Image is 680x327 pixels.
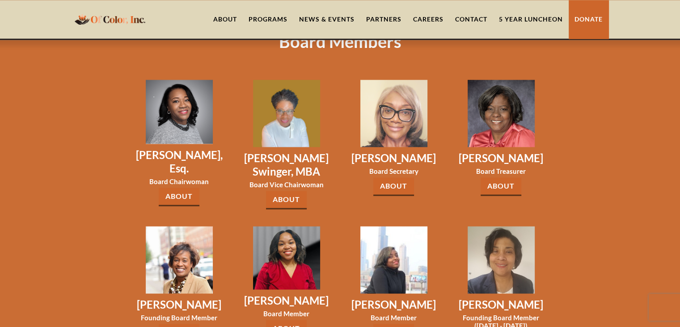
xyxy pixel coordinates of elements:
[249,15,287,24] div: Programs
[351,314,437,322] h3: Board Member
[351,151,437,165] h3: [PERSON_NAME]
[159,188,199,206] a: About
[243,151,330,178] h3: [PERSON_NAME] Swinger, MBA
[136,298,223,311] h3: [PERSON_NAME]
[72,9,148,30] a: home
[136,177,223,185] h3: Board Chairwoman
[458,298,545,311] h3: [PERSON_NAME]
[243,310,330,318] h3: Board Member
[458,167,545,175] h3: Board Treasurer
[481,177,521,196] a: About
[351,167,437,175] h3: Board Secretary
[458,151,545,165] h3: [PERSON_NAME]
[351,298,437,311] h3: [PERSON_NAME]
[136,148,223,175] h3: [PERSON_NAME], Esq.
[130,16,550,51] h1: Board Members
[136,314,223,322] h3: Founding Board Member
[266,191,307,209] a: About
[243,294,330,307] h3: [PERSON_NAME]
[373,177,414,196] a: About
[243,181,330,189] h3: Board Vice Chairwoman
